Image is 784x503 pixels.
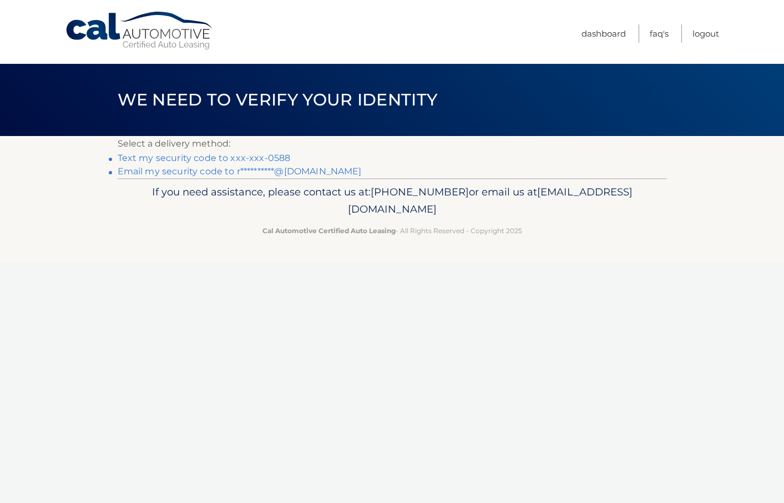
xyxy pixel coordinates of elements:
[125,225,660,237] p: - All Rights Reserved - Copyright 2025
[692,24,719,43] a: Logout
[118,136,667,152] p: Select a delivery method:
[581,24,626,43] a: Dashboard
[118,166,362,177] a: Email my security code to r**********@[DOMAIN_NAME]
[125,183,660,219] p: If you need assistance, please contact us at: or email us at
[65,11,215,51] a: Cal Automotive
[262,227,396,235] strong: Cal Automotive Certified Auto Leasing
[118,153,291,163] a: Text my security code to xxx-xxx-0588
[118,89,438,110] span: We need to verify your identity
[371,185,469,198] span: [PHONE_NUMBER]
[650,24,669,43] a: FAQ's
